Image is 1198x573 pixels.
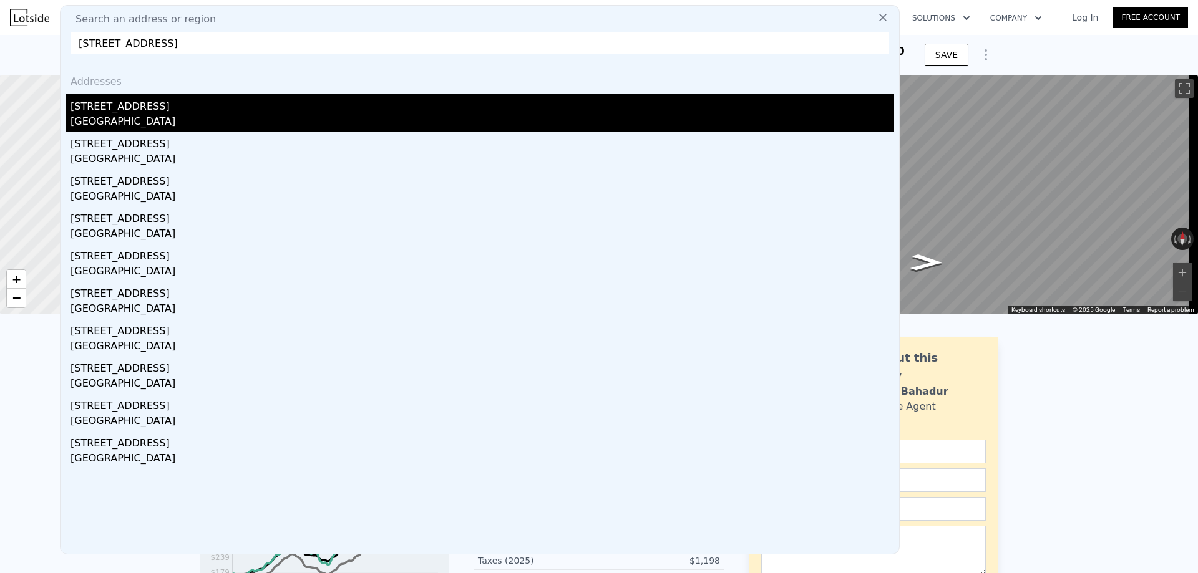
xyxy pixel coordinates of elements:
a: Zoom in [7,270,26,289]
button: SAVE [925,44,968,66]
div: Addresses [66,64,894,94]
button: Keyboard shortcuts [1011,306,1065,314]
button: Rotate clockwise [1187,228,1194,250]
button: Reset the view [1177,228,1187,250]
div: [GEOGRAPHIC_DATA] [71,301,894,319]
a: Log In [1057,11,1113,24]
div: [GEOGRAPHIC_DATA] [71,413,894,431]
div: [STREET_ADDRESS] [71,393,894,413]
a: Terms (opens in new tab) [1123,306,1140,313]
div: [GEOGRAPHIC_DATA] [71,451,894,468]
span: + [12,271,21,287]
div: [GEOGRAPHIC_DATA] [71,189,894,206]
span: Search an address or region [66,12,216,27]
div: [GEOGRAPHIC_DATA] [71,264,894,281]
button: Solutions [902,7,980,29]
button: Toggle fullscreen view [1175,79,1194,98]
a: Free Account [1113,7,1188,28]
tspan: $239 [210,553,230,562]
div: [STREET_ADDRESS] [71,169,894,189]
div: [STREET_ADDRESS] [71,431,894,451]
path: Go East, NW 87th St [897,250,957,274]
img: Lotside [10,9,49,26]
div: Ask about this property [847,349,986,384]
div: [GEOGRAPHIC_DATA] [71,226,894,244]
div: [STREET_ADDRESS] [71,281,894,301]
button: Zoom out [1173,282,1192,301]
div: [GEOGRAPHIC_DATA] [71,339,894,356]
button: Zoom in [1173,263,1192,282]
a: Zoom out [7,289,26,307]
div: [STREET_ADDRESS] [71,94,894,114]
div: [GEOGRAPHIC_DATA] [71,152,894,169]
input: Enter an address, city, region, neighborhood or zip code [71,32,889,54]
div: [STREET_ADDRESS] [71,244,894,264]
div: [GEOGRAPHIC_DATA] [71,376,894,393]
div: Taxes (2025) [478,554,599,567]
span: © 2025 Google [1073,306,1115,313]
button: Rotate counterclockwise [1171,228,1178,250]
div: [STREET_ADDRESS] [71,206,894,226]
span: − [12,290,21,306]
button: Company [980,7,1052,29]
div: [STREET_ADDRESS] [71,356,894,376]
div: $1,198 [599,554,720,567]
div: [STREET_ADDRESS] [71,319,894,339]
div: Siddhant Bahadur [847,384,948,399]
div: [GEOGRAPHIC_DATA] [71,114,894,132]
div: [STREET_ADDRESS] [71,132,894,152]
button: Show Options [973,42,998,67]
a: Report a problem [1147,306,1194,313]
